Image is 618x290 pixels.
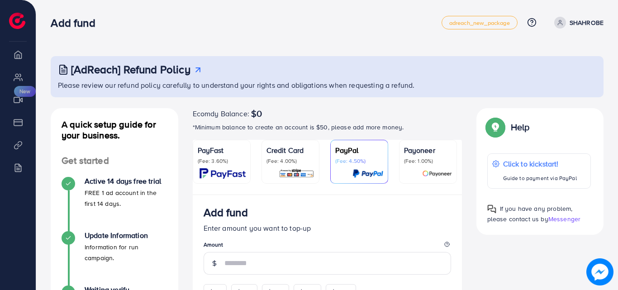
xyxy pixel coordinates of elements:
[503,158,577,169] p: Click to kickstart!
[570,17,604,28] p: SHAHROBE
[449,20,510,26] span: adreach_new_package
[204,241,451,252] legend: Amount
[487,204,496,214] img: Popup guide
[204,206,248,219] h3: Add fund
[266,145,314,156] p: Credit Card
[404,145,452,156] p: Payoneer
[51,231,178,285] li: Update Information
[266,157,314,165] p: (Fee: 4.00%)
[9,13,25,29] img: logo
[503,173,577,184] p: Guide to payment via PayPal
[335,145,383,156] p: PayPal
[51,155,178,166] h4: Get started
[51,16,102,29] h3: Add fund
[58,80,598,90] p: Please review our refund policy carefully to understand your rights and obligations when requesti...
[193,108,249,119] span: Ecomdy Balance:
[200,168,246,179] img: card
[511,122,530,133] p: Help
[422,168,452,179] img: card
[487,204,573,223] span: If you have any problem, please contact us by
[85,177,167,185] h4: Active 14 days free trial
[204,223,451,233] p: Enter amount you want to top-up
[51,119,178,141] h4: A quick setup guide for your business.
[551,17,604,29] a: SHAHROBE
[548,214,580,223] span: Messenger
[487,119,504,135] img: Popup guide
[335,157,383,165] p: (Fee: 4.50%)
[279,168,314,179] img: card
[352,168,383,179] img: card
[85,231,167,240] h4: Update Information
[586,258,613,285] img: image
[51,177,178,231] li: Active 14 days free trial
[404,157,452,165] p: (Fee: 1.00%)
[251,108,262,119] span: $0
[85,187,167,209] p: FREE 1 ad account in the first 14 days.
[71,63,190,76] h3: [AdReach] Refund Policy
[85,242,167,263] p: Information for run campaign.
[198,157,246,165] p: (Fee: 3.60%)
[442,16,518,29] a: adreach_new_package
[198,145,246,156] p: PayFast
[193,122,462,133] p: *Minimum balance to create an account is $50, please add more money.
